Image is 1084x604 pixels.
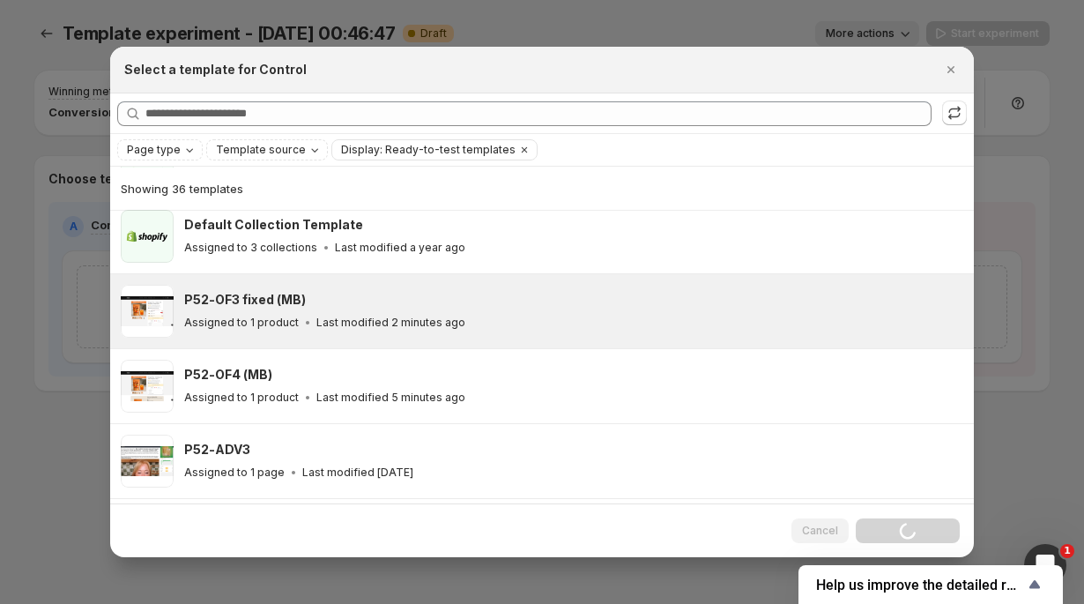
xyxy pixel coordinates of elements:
[341,143,516,157] span: Display: Ready-to-test templates
[127,143,181,157] span: Page type
[184,216,363,234] h3: Default Collection Template
[816,574,1045,595] button: Show survey - Help us improve the detailed report for A/B campaigns
[939,57,963,82] button: Close
[121,210,174,263] img: Default Collection Template
[118,140,202,160] button: Page type
[302,466,413,480] p: Last modified [DATE]
[335,241,465,255] p: Last modified a year ago
[184,366,272,384] h3: P52-OF4 (MB)
[184,241,317,255] p: Assigned to 3 collections
[816,577,1024,593] span: Help us improve the detailed report for A/B campaigns
[1060,544,1074,558] span: 1
[124,61,307,78] h2: Select a template for Control
[184,391,299,405] p: Assigned to 1 product
[184,291,306,309] h3: P52-OF3 fixed (MB)
[216,143,306,157] span: Template source
[316,316,465,330] p: Last modified 2 minutes ago
[184,466,285,480] p: Assigned to 1 page
[332,140,516,160] button: Display: Ready-to-test templates
[184,441,250,459] h3: P52-ADV3
[121,182,243,196] span: Showing 36 templates
[207,140,327,160] button: Template source
[184,316,299,330] p: Assigned to 1 product
[316,391,465,405] p: Last modified 5 minutes ago
[1024,544,1066,586] iframe: Intercom live chat
[516,140,533,160] button: Clear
